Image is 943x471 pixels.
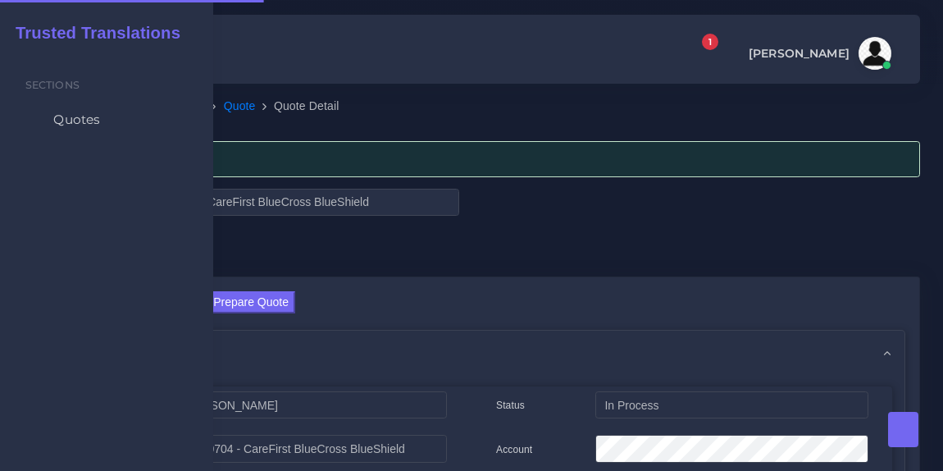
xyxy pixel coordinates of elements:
span: Quotes [53,111,100,129]
li: Quote Detail [256,98,339,115]
div: Quote information [39,331,904,373]
span: Sections [25,79,80,91]
img: avatar [859,37,891,70]
span: [PERSON_NAME] [749,48,850,59]
a: [PERSON_NAME]avatar [740,37,897,70]
label: Status [496,398,525,413]
label: Account [496,442,532,457]
button: Prepare Quote [207,291,295,313]
div: Quote Accepted [23,141,920,177]
a: Quote [224,98,256,115]
h2: Trusted Translations [4,23,180,43]
a: Trusted Translations [4,20,180,47]
a: 1 [687,43,716,65]
span: 1 [702,34,718,50]
a: Quotes [12,103,201,137]
a: Prepare Quote [207,291,295,318]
